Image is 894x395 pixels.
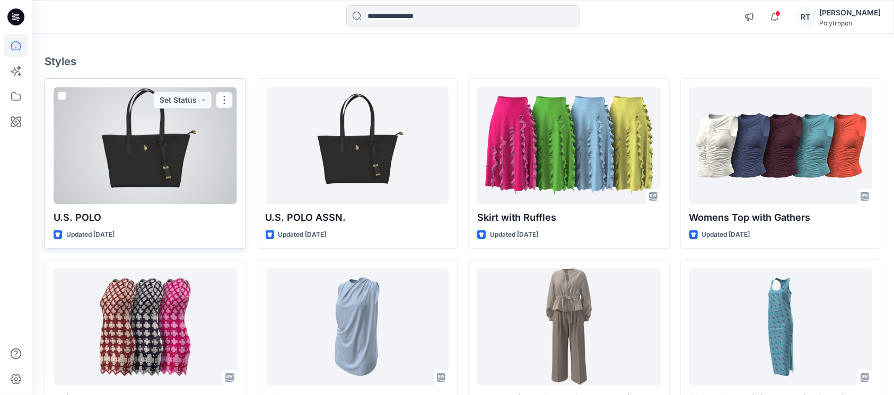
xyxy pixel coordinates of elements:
p: U.S. POLO [54,210,237,225]
p: Updated [DATE] [490,229,538,240]
a: Womens Top with Gathers [689,87,873,204]
a: Sleeveless Midi Dress with Sequin Detail [689,268,873,385]
a: Jacket with Belt and Gather Details [477,268,661,385]
div: [PERSON_NAME] [819,6,881,19]
p: Updated [DATE] [66,229,115,240]
p: U.S. POLO ASSN. [266,210,449,225]
a: Skirt with Ruffles [477,87,661,204]
a: U.S. POLO [54,87,237,204]
div: Polytropon [819,19,881,27]
a: Polypat_1 [266,268,449,385]
p: Updated [DATE] [702,229,750,240]
p: Updated [DATE] [278,229,327,240]
a: Knitwear Dress [54,268,237,385]
p: Womens Top with Gathers [689,210,873,225]
h4: Styles [45,55,881,68]
div: RT [796,7,815,26]
p: Skirt with Ruffles [477,210,661,225]
a: U.S. POLO ASSN. [266,87,449,204]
